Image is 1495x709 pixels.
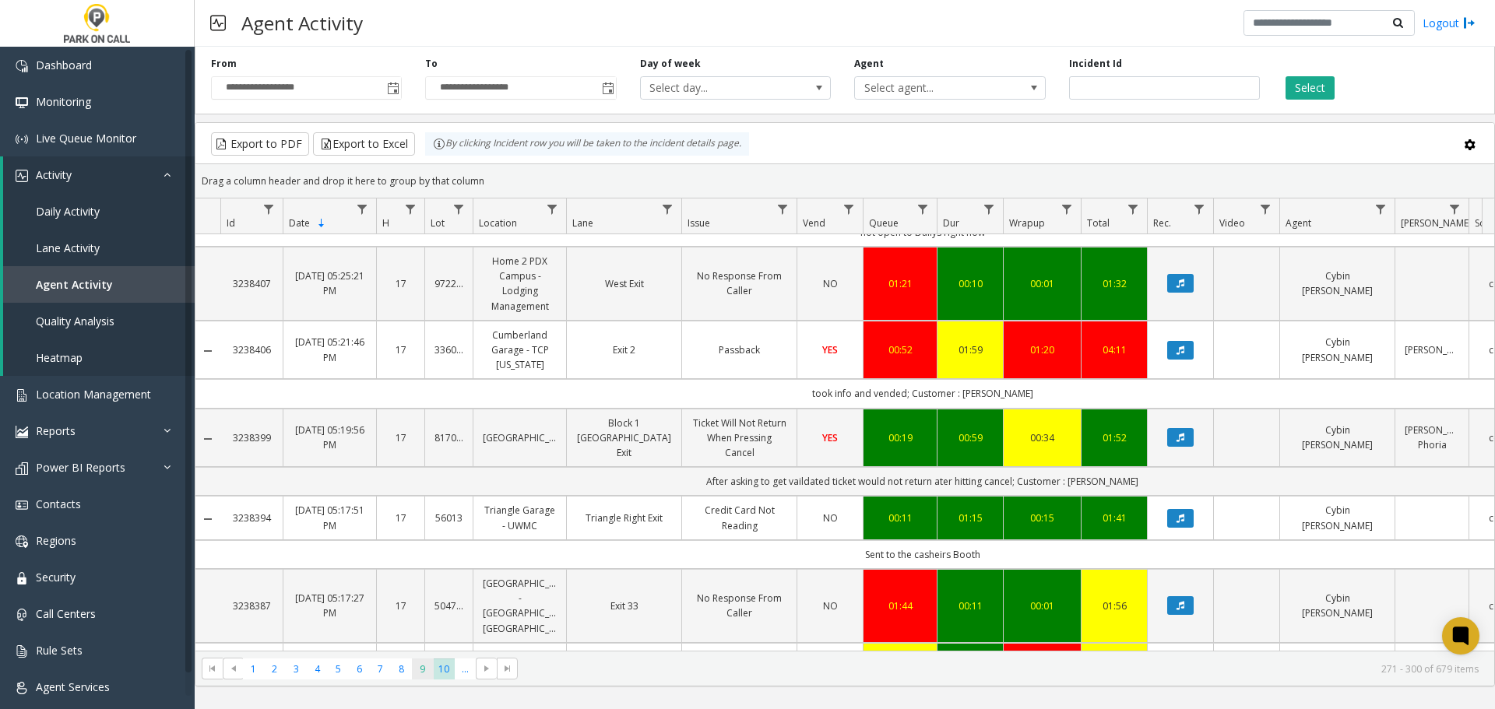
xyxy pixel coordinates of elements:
[1401,216,1472,230] span: [PERSON_NAME]
[434,342,463,357] a: 336021
[1091,598,1138,613] a: 01:56
[352,198,373,219] a: Date Filter Menu
[434,658,455,679] span: Page 10
[1255,198,1276,219] a: Video Filter Menu
[947,511,994,525] a: 01:15
[1405,423,1459,452] a: [PERSON_NAME] Phoria
[947,276,994,291] a: 00:10
[572,216,593,230] span: Lane
[382,216,389,230] span: H
[822,343,838,356] span: YES
[822,431,838,444] span: YES
[1463,15,1476,31] img: logout
[36,204,100,219] span: Daily Activity
[210,4,226,42] img: pageIcon
[823,511,838,525] span: NO
[1219,216,1245,230] span: Video
[36,314,114,328] span: Quality Analysis
[1087,216,1110,230] span: Total
[1444,198,1465,219] a: Parker Filter Menu
[1013,430,1071,445] div: 00:34
[36,277,113,292] span: Agent Activity
[691,503,787,532] a: Credit Card Not Reading
[1153,216,1171,230] span: Rec.
[576,342,672,357] a: Exit 2
[16,535,28,548] img: 'icon'
[3,193,195,230] a: Daily Activity
[1013,342,1071,357] a: 01:20
[1286,216,1311,230] span: Agent
[230,276,273,291] a: 3238407
[807,598,853,613] a: NO
[576,276,672,291] a: West Exit
[480,662,493,675] span: Go to the next page
[16,462,28,475] img: 'icon'
[36,679,110,694] span: Agent Services
[206,662,219,675] span: Go to the first page
[943,216,959,230] span: Dur
[384,77,401,99] span: Toggle popup
[1013,598,1071,613] a: 00:01
[691,342,787,357] a: Passback
[807,430,853,445] a: YES
[36,350,83,365] span: Heatmap
[36,131,136,146] span: Live Queue Monitor
[691,416,787,461] a: Ticket Will Not Return When Pressing Cancel
[293,423,367,452] a: [DATE] 05:19:56 PM
[36,570,76,584] span: Security
[1013,511,1071,525] a: 00:15
[434,511,463,525] a: 56013
[230,430,273,445] a: 3238399
[691,591,787,620] a: No Response From Caller
[16,97,28,109] img: 'icon'
[3,266,195,303] a: Agent Activity
[16,60,28,72] img: 'icon'
[1091,342,1138,357] a: 04:11
[854,57,884,71] label: Agent
[36,58,92,72] span: Dashboard
[1013,276,1071,291] div: 00:01
[202,658,223,679] span: Go to the first page
[1009,216,1045,230] span: Wrapup
[16,682,28,694] img: 'icon'
[497,658,518,679] span: Go to the last page
[807,511,853,525] a: NO
[234,4,371,42] h3: Agent Activity
[455,658,476,679] span: Page 11
[873,276,927,291] a: 01:21
[328,658,349,679] span: Page 5
[1423,15,1476,31] a: Logout
[307,658,328,679] span: Page 4
[1370,198,1391,219] a: Agent Filter Menu
[873,342,927,357] a: 00:52
[873,511,927,525] a: 00:11
[823,277,838,290] span: NO
[688,216,710,230] span: Issue
[227,662,240,675] span: Go to the previous page
[873,430,927,445] a: 00:19
[657,198,678,219] a: Lane Filter Menu
[772,198,793,219] a: Issue Filter Menu
[691,269,787,298] a: No Response From Caller
[434,598,463,613] a: 504704
[823,599,838,612] span: NO
[293,503,367,532] a: [DATE] 05:17:51 PM
[400,198,421,219] a: H Filter Menu
[527,662,1479,676] kendo-pager-info: 271 - 300 of 679 items
[349,658,370,679] span: Page 6
[483,503,557,532] a: Triangle Garage - UWMC
[1057,198,1078,219] a: Wrapup Filter Menu
[947,598,994,613] a: 00:11
[807,342,853,357] a: YES
[947,430,994,445] a: 00:59
[576,598,672,613] a: Exit 33
[434,430,463,445] a: 817001
[195,345,220,357] a: Collapse Details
